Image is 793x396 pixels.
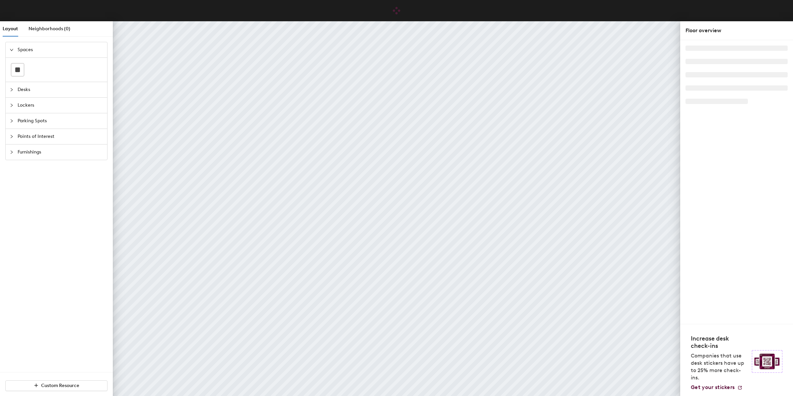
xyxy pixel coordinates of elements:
[10,119,14,123] span: collapsed
[18,145,103,160] span: Furnishings
[685,27,788,35] div: Floor overview
[18,82,103,97] span: Desks
[691,384,735,390] span: Get your stickers
[10,103,14,107] span: collapsed
[691,335,748,349] h4: Increase desk check-ins
[10,48,14,52] span: expanded
[18,113,103,129] span: Parking Spots
[41,383,79,388] span: Custom Resource
[10,88,14,92] span: collapsed
[10,150,14,154] span: collapsed
[752,350,782,373] img: Sticker logo
[5,380,108,391] button: Custom Resource
[691,352,748,381] p: Companies that use desk stickers have up to 25% more check-ins.
[18,98,103,113] span: Lockers
[691,384,743,391] a: Get your stickers
[18,42,103,57] span: Spaces
[29,26,70,32] span: Neighborhoods (0)
[3,26,18,32] span: Layout
[10,135,14,139] span: collapsed
[18,129,103,144] span: Points of Interest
